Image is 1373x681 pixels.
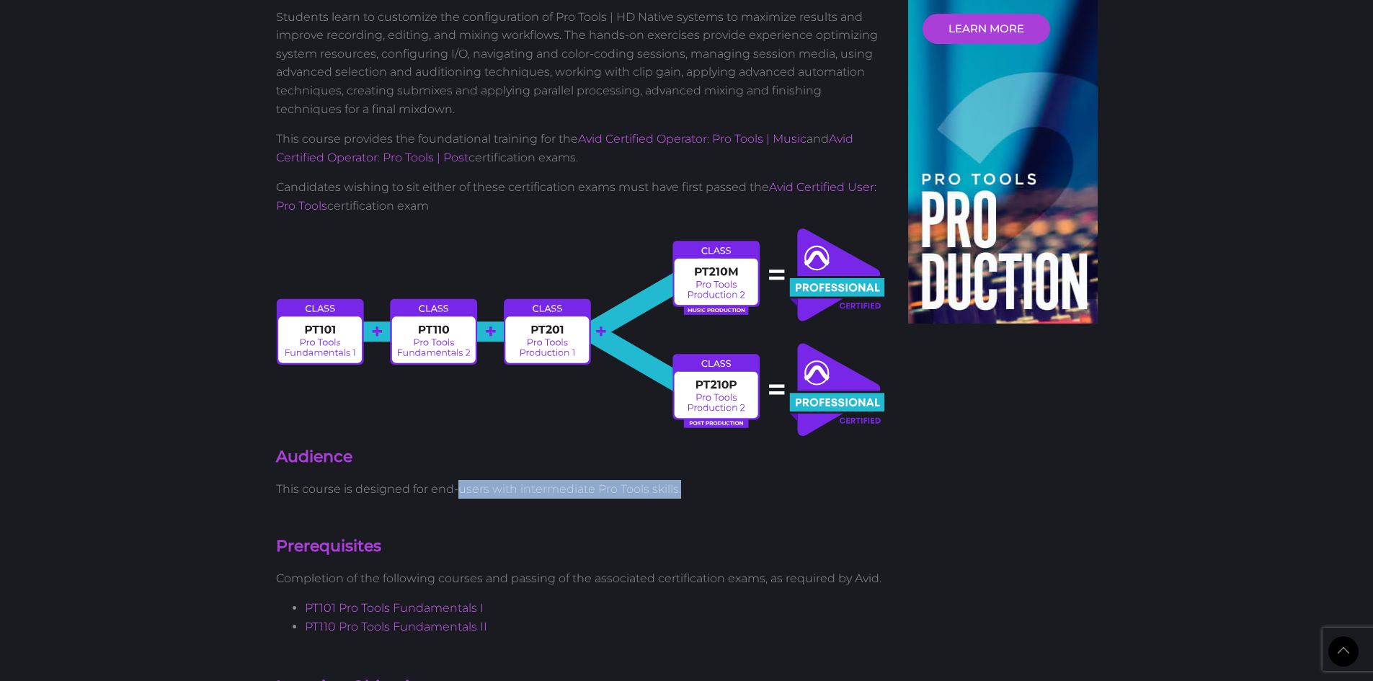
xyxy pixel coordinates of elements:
p: This course provides the foundational training for the and certification exams. [276,130,887,166]
a: Back to Top [1328,636,1359,667]
h4: Audience [276,446,887,468]
a: LEARN MORE [923,14,1050,44]
p: Completion of the following courses and passing of the associated certification exams, as require... [276,569,887,588]
p: Students learn to customize the configuration of Pro Tools | HD Native systems to maximize result... [276,8,887,119]
p: This course is designed for end-users with intermediate Pro Tools skills. [276,480,887,499]
img: avid-certified-professional-path.svg [276,226,887,438]
h4: Prerequisites [276,535,887,558]
a: PT110 Pro Tools Fundamentals II [305,620,487,633]
p: Candidates wishing to sit either of these certification exams must have first passed the certific... [276,178,887,215]
a: Avid Certified Operator: Pro Tools | Music [578,132,807,146]
a: Avid Certified User: Pro Tools [276,180,876,213]
a: PT101 Pro Tools Fundamentals I [305,601,484,615]
a: Avid Certified Operator: Pro Tools | Post [276,132,853,164]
